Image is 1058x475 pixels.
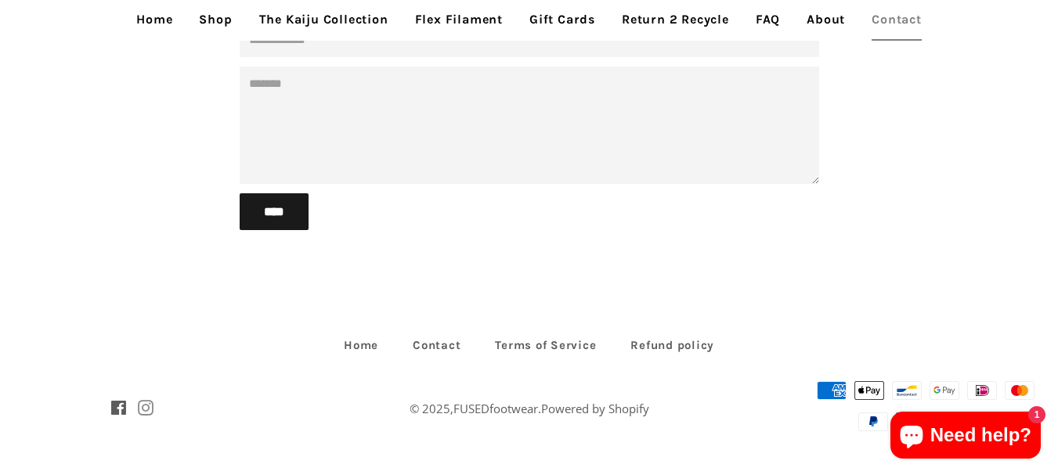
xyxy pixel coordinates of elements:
[453,401,538,416] a: FUSEDfootwear
[615,333,730,358] a: Refund policy
[328,333,394,358] a: Home
[886,412,1045,462] inbox-online-store-chat: Shopify online store chat
[410,401,649,416] span: © 2025, .
[397,333,476,358] a: Contact
[479,333,612,358] a: Terms of Service
[541,401,649,416] a: Powered by Shopify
